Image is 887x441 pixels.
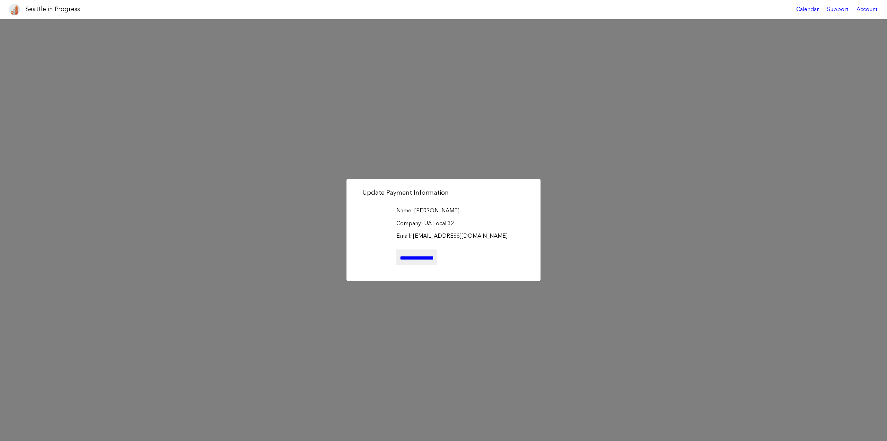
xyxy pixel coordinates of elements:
h1: Seattle in Progress [26,5,80,14]
label: Name: [PERSON_NAME] [396,207,491,214]
label: Company: UA Local 32 [396,220,491,227]
h2: Update Payment Information [362,188,525,197]
img: favicon-96x96.png [9,4,20,15]
label: Email: [EMAIL_ADDRESS][DOMAIN_NAME] [396,232,491,240]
